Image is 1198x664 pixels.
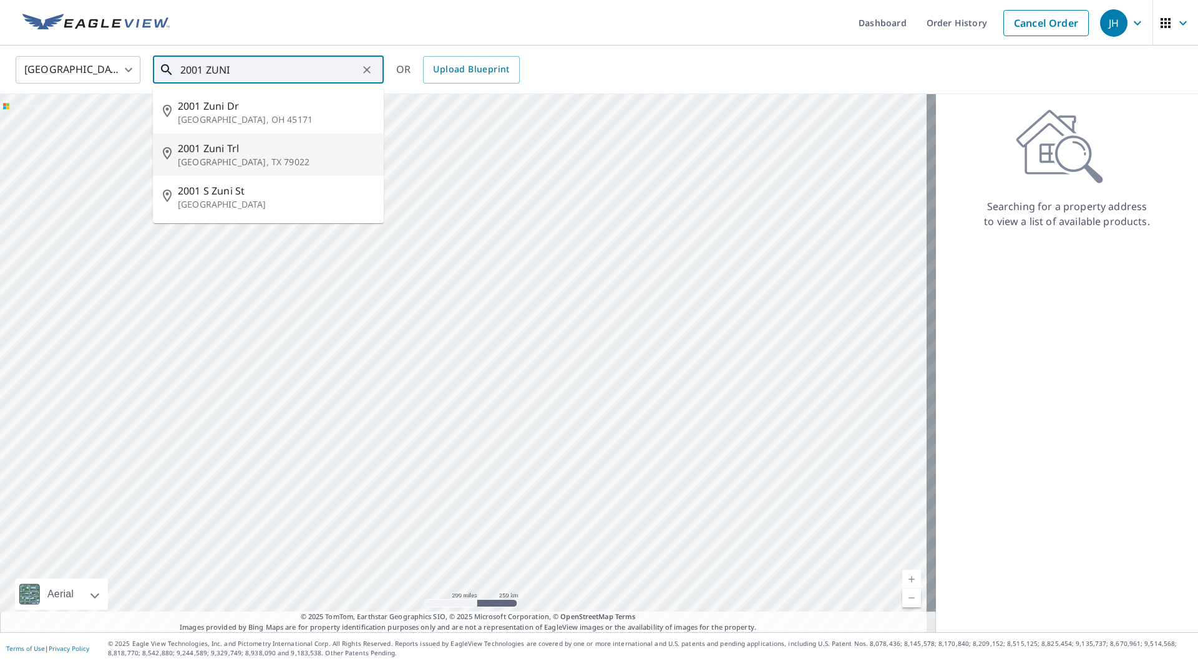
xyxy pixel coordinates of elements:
[615,612,636,621] a: Terms
[902,570,921,589] a: Current Level 5, Zoom In
[423,56,519,84] a: Upload Blueprint
[178,156,374,168] p: [GEOGRAPHIC_DATA], TX 79022
[15,579,108,610] div: Aerial
[49,644,89,653] a: Privacy Policy
[22,14,170,32] img: EV Logo
[180,52,358,87] input: Search by address or latitude-longitude
[178,113,374,126] p: [GEOGRAPHIC_DATA], OH 45171
[6,644,45,653] a: Terms of Use
[108,639,1192,658] p: © 2025 Eagle View Technologies, Inc. and Pictometry International Corp. All Rights Reserved. Repo...
[6,645,89,652] p: |
[560,612,613,621] a: OpenStreetMap
[433,62,509,77] span: Upload Blueprint
[902,589,921,607] a: Current Level 5, Zoom Out
[301,612,636,622] span: © 2025 TomTom, Earthstar Geographics SIO, © 2025 Microsoft Corporation, ©
[1003,10,1089,36] a: Cancel Order
[178,198,374,211] p: [GEOGRAPHIC_DATA]
[178,141,374,156] span: 2001 Zuni Trl
[396,56,520,84] div: OR
[983,199,1151,229] p: Searching for a property address to view a list of available products.
[178,183,374,198] span: 2001 S Zuni St
[358,61,376,79] button: Clear
[178,99,374,113] span: 2001 Zuni Dr
[44,579,77,610] div: Aerial
[1100,9,1127,37] div: JH
[16,52,140,87] div: [GEOGRAPHIC_DATA]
